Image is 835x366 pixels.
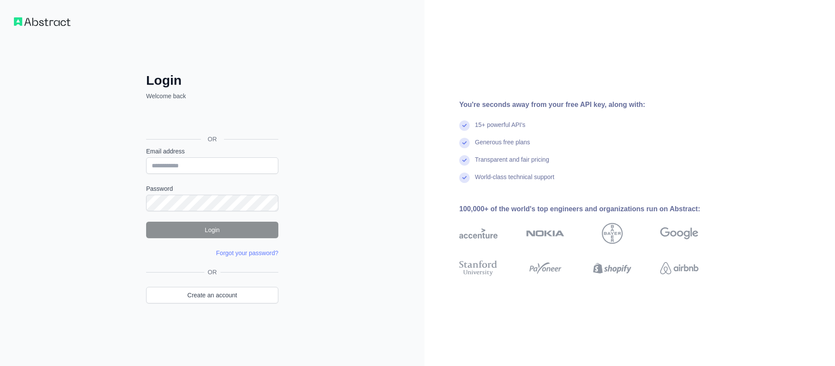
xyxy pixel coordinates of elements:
img: accenture [459,223,498,244]
img: stanford university [459,259,498,278]
span: OR [201,135,224,143]
label: Password [146,184,278,193]
img: check mark [459,173,470,183]
button: Login [146,222,278,238]
img: nokia [526,223,564,244]
label: Email address [146,147,278,156]
span: OR [204,268,220,276]
img: airbnb [660,259,698,278]
img: bayer [602,223,623,244]
div: 15+ powerful API's [475,120,525,138]
iframe: Sign in with Google Button [142,110,281,129]
img: payoneer [526,259,564,278]
img: check mark [459,138,470,148]
div: World-class technical support [475,173,554,190]
img: google [660,223,698,244]
div: You're seconds away from your free API key, along with: [459,100,726,110]
p: Welcome back [146,92,278,100]
img: check mark [459,155,470,166]
a: Forgot your password? [216,250,278,256]
img: Workflow [14,17,70,26]
div: Transparent and fair pricing [475,155,549,173]
h2: Login [146,73,278,88]
img: shopify [593,259,631,278]
img: check mark [459,120,470,131]
div: 100,000+ of the world's top engineers and organizations run on Abstract: [459,204,726,214]
div: Generous free plans [475,138,530,155]
a: Create an account [146,287,278,303]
